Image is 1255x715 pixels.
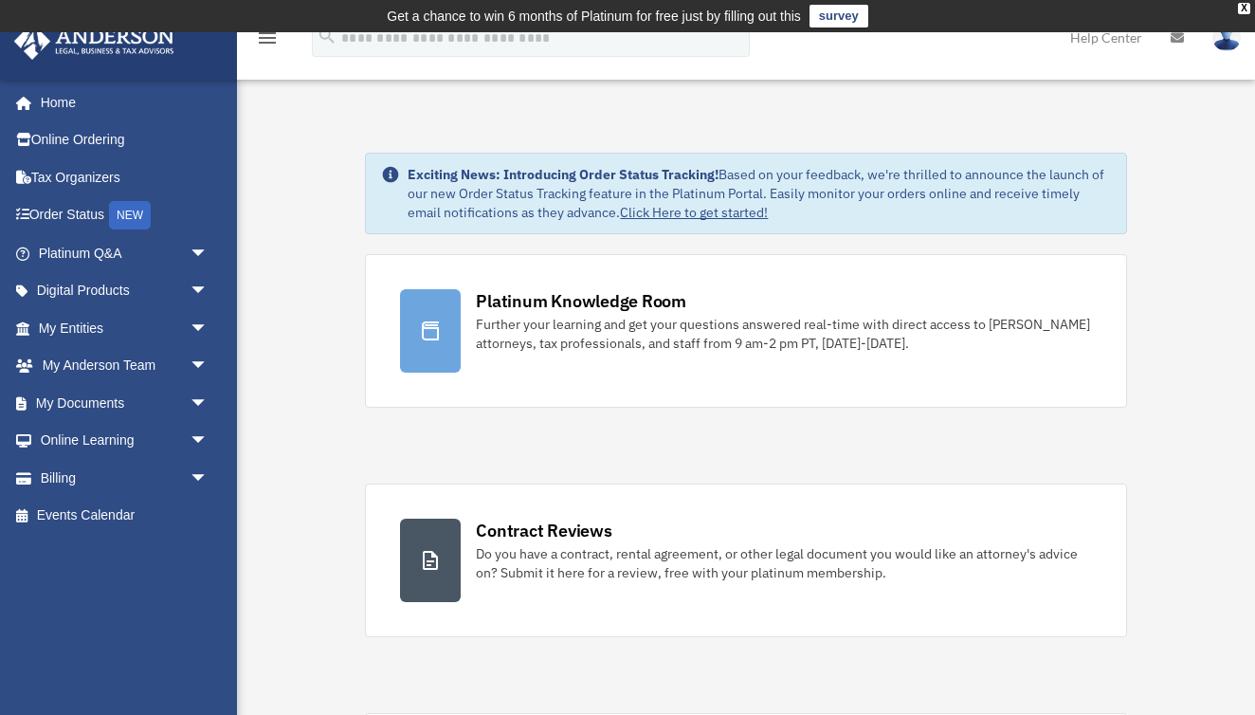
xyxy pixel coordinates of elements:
[408,165,1110,222] div: Based on your feedback, we're thrilled to announce the launch of our new Order Status Tracking fe...
[476,289,686,313] div: Platinum Knowledge Room
[13,196,237,235] a: Order StatusNEW
[365,254,1126,408] a: Platinum Knowledge Room Further your learning and get your questions answered real-time with dire...
[13,121,237,159] a: Online Ordering
[13,459,237,497] a: Billingarrow_drop_down
[13,234,237,272] a: Platinum Q&Aarrow_drop_down
[620,204,768,221] a: Click Here to get started!
[13,158,237,196] a: Tax Organizers
[190,422,227,461] span: arrow_drop_down
[190,384,227,423] span: arrow_drop_down
[256,33,279,49] a: menu
[387,5,801,27] div: Get a chance to win 6 months of Platinum for free just by filling out this
[13,422,237,460] a: Online Learningarrow_drop_down
[408,166,718,183] strong: Exciting News: Introducing Order Status Tracking!
[476,315,1091,353] div: Further your learning and get your questions answered real-time with direct access to [PERSON_NAM...
[13,309,237,347] a: My Entitiesarrow_drop_down
[13,272,237,310] a: Digital Productsarrow_drop_down
[109,201,151,229] div: NEW
[256,27,279,49] i: menu
[13,497,237,535] a: Events Calendar
[13,347,237,385] a: My Anderson Teamarrow_drop_down
[317,26,337,46] i: search
[1238,3,1250,14] div: close
[190,459,227,498] span: arrow_drop_down
[809,5,868,27] a: survey
[476,519,611,542] div: Contract Reviews
[9,23,180,60] img: Anderson Advisors Platinum Portal
[13,83,227,121] a: Home
[365,484,1126,637] a: Contract Reviews Do you have a contract, rental agreement, or other legal document you would like...
[13,384,237,422] a: My Documentsarrow_drop_down
[190,272,227,311] span: arrow_drop_down
[190,347,227,386] span: arrow_drop_down
[1212,24,1241,51] img: User Pic
[476,544,1091,582] div: Do you have a contract, rental agreement, or other legal document you would like an attorney's ad...
[190,309,227,348] span: arrow_drop_down
[190,234,227,273] span: arrow_drop_down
